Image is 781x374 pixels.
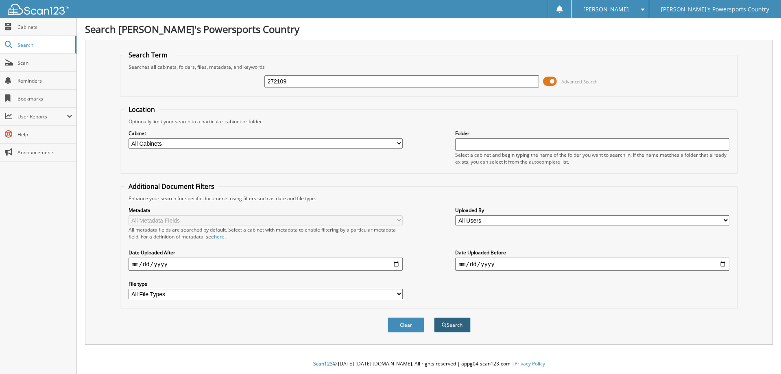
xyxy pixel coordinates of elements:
[455,249,729,256] label: Date Uploaded Before
[17,77,72,84] span: Reminders
[85,22,773,36] h1: Search [PERSON_NAME]'s Powersports Country
[740,335,781,374] iframe: Chat Widget
[313,360,333,367] span: Scan123
[17,95,72,102] span: Bookmarks
[388,317,424,332] button: Clear
[129,258,403,271] input: start
[129,226,403,240] div: All metadata fields are searched by default. Select a cabinet with metadata to enable filtering b...
[129,280,403,287] label: File type
[17,113,67,120] span: User Reports
[434,317,471,332] button: Search
[17,131,72,138] span: Help
[129,249,403,256] label: Date Uploaded After
[8,4,69,15] img: scan123-logo-white.svg
[129,130,403,137] label: Cabinet
[455,151,729,165] div: Select a cabinet and begin typing the name of the folder you want to search in. If the name match...
[17,42,71,48] span: Search
[124,195,734,202] div: Enhance your search for specific documents using filters such as date and file type.
[214,233,225,240] a: here
[129,207,403,214] label: Metadata
[124,63,734,70] div: Searches all cabinets, folders, files, metadata, and keywords
[124,50,172,59] legend: Search Term
[455,130,729,137] label: Folder
[17,149,72,156] span: Announcements
[515,360,545,367] a: Privacy Policy
[17,59,72,66] span: Scan
[77,354,781,374] div: © [DATE]-[DATE] [DOMAIN_NAME]. All rights reserved | appg04-scan123-com |
[583,7,629,12] span: [PERSON_NAME]
[124,105,159,114] legend: Location
[124,182,218,191] legend: Additional Document Filters
[661,7,769,12] span: [PERSON_NAME]'s Powersports Country
[455,258,729,271] input: end
[17,24,72,31] span: Cabinets
[455,207,729,214] label: Uploaded By
[124,118,734,125] div: Optionally limit your search to a particular cabinet or folder
[561,79,598,85] span: Advanced Search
